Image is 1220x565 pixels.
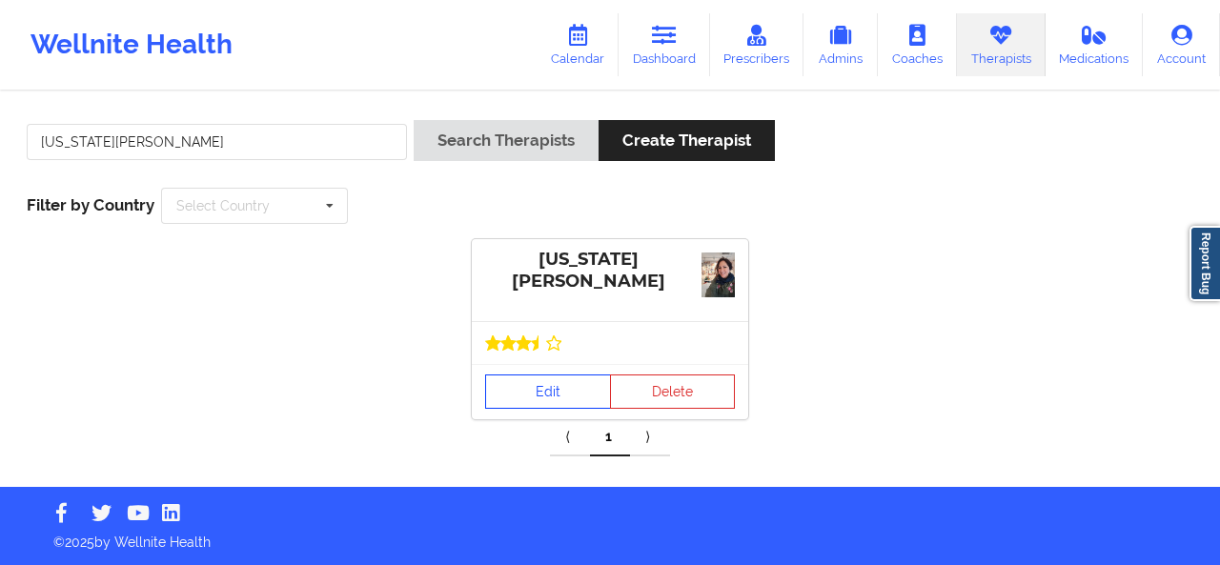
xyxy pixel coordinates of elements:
a: Edit [485,374,611,409]
a: Medications [1046,13,1144,76]
button: Create Therapist [599,120,775,161]
div: Select Country [176,199,270,212]
a: Therapists [957,13,1046,76]
button: Delete [610,374,736,409]
p: © 2025 by Wellnite Health [40,519,1180,552]
a: Next item [630,418,670,456]
a: Coaches [878,13,957,76]
a: Previous item [550,418,590,456]
div: [US_STATE][PERSON_NAME] [485,249,735,293]
a: Report Bug [1189,226,1220,301]
a: Prescribers [710,13,804,76]
span: Filter by Country [27,195,154,214]
a: 1 [590,418,630,456]
button: Search Therapists [414,120,599,161]
a: Dashboard [619,13,710,76]
input: Search Keywords [27,124,407,160]
a: Calendar [537,13,619,76]
a: Account [1143,13,1220,76]
img: 8ee2238d-55dd-4aed-8048-46cf9e1669b3_a3200664-f9de-4cac-8588-c85194dc1b6cIMG_20231213_142638263_H... [701,252,735,297]
a: Admins [803,13,878,76]
div: Pagination Navigation [550,418,670,456]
